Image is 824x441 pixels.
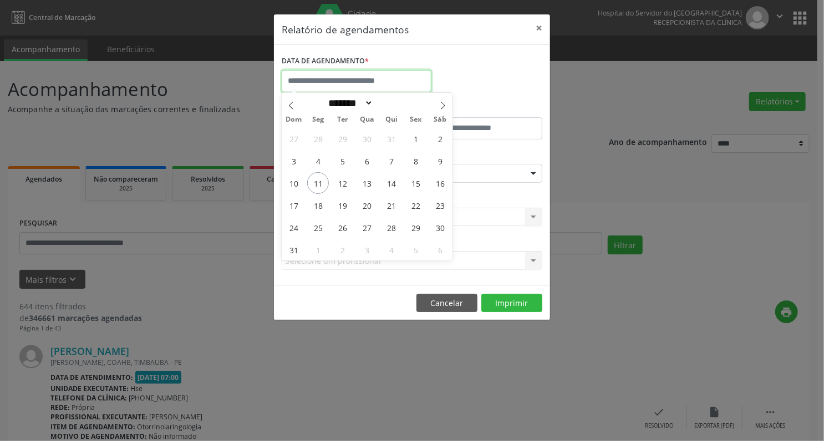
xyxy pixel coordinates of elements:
[282,53,369,70] label: DATA DE AGENDAMENTO
[307,128,329,149] span: Julho 28, 2025
[283,172,304,194] span: Agosto 10, 2025
[356,128,378,149] span: Julho 30, 2025
[332,150,353,172] span: Agosto 5, 2025
[356,194,378,216] span: Agosto 20, 2025
[283,150,304,172] span: Agosto 3, 2025
[307,172,329,194] span: Agosto 11, 2025
[282,116,306,123] span: Dom
[481,294,542,313] button: Imprimir
[405,239,426,260] span: Setembro 5, 2025
[429,194,451,216] span: Agosto 23, 2025
[355,116,379,123] span: Qua
[429,239,451,260] span: Setembro 6, 2025
[405,150,426,172] span: Agosto 8, 2025
[528,14,550,42] button: Close
[356,150,378,172] span: Agosto 6, 2025
[404,116,428,123] span: Sex
[332,217,353,238] span: Agosto 26, 2025
[283,128,304,149] span: Julho 27, 2025
[428,116,452,123] span: Sáb
[356,172,378,194] span: Agosto 13, 2025
[307,150,329,172] span: Agosto 4, 2025
[380,194,402,216] span: Agosto 21, 2025
[307,217,329,238] span: Agosto 25, 2025
[356,239,378,260] span: Setembro 3, 2025
[283,194,304,216] span: Agosto 17, 2025
[416,294,477,313] button: Cancelar
[380,172,402,194] span: Agosto 14, 2025
[379,116,404,123] span: Qui
[306,116,330,123] span: Seg
[380,217,402,238] span: Agosto 28, 2025
[380,150,402,172] span: Agosto 7, 2025
[283,217,304,238] span: Agosto 24, 2025
[307,194,329,216] span: Agosto 18, 2025
[405,172,426,194] span: Agosto 15, 2025
[405,194,426,216] span: Agosto 22, 2025
[332,128,353,149] span: Julho 29, 2025
[429,128,451,149] span: Agosto 2, 2025
[429,172,451,194] span: Agosto 16, 2025
[307,239,329,260] span: Setembro 1, 2025
[415,100,542,117] label: ATÉ
[429,150,451,172] span: Agosto 9, 2025
[380,128,402,149] span: Julho 31, 2025
[324,97,373,109] select: Month
[373,97,410,109] input: Year
[332,172,353,194] span: Agosto 12, 2025
[405,217,426,238] span: Agosto 29, 2025
[405,128,426,149] span: Agosto 1, 2025
[283,239,304,260] span: Agosto 31, 2025
[380,239,402,260] span: Setembro 4, 2025
[429,217,451,238] span: Agosto 30, 2025
[356,217,378,238] span: Agosto 27, 2025
[282,22,409,37] h5: Relatório de agendamentos
[332,194,353,216] span: Agosto 19, 2025
[330,116,355,123] span: Ter
[332,239,353,260] span: Setembro 2, 2025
